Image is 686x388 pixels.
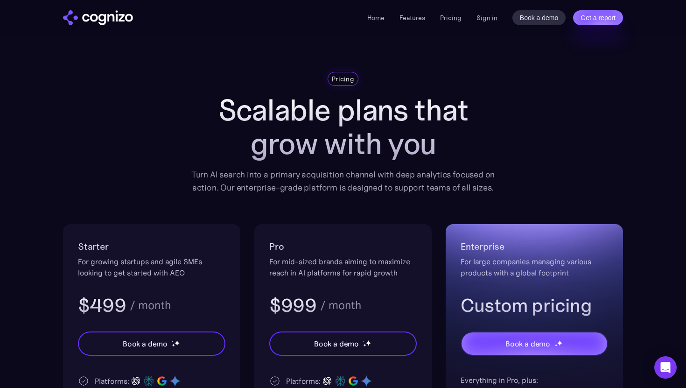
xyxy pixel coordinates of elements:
div: / month [130,300,171,311]
div: Turn AI search into a primary acquisition channel with deep analytics focused on action. Our ente... [184,168,502,194]
img: star [554,344,558,347]
div: Platforms: [95,375,129,387]
div: For large companies managing various products with a global footprint [461,256,608,278]
div: Book a demo [505,338,550,349]
a: Book a demostarstarstar [461,332,608,356]
a: Sign in [476,12,497,23]
img: cognizo logo [63,10,133,25]
a: Features [399,14,425,22]
div: Pricing [332,74,354,84]
img: star [365,340,371,346]
a: Book a demostarstarstar [269,332,417,356]
a: Book a demostarstarstar [78,332,225,356]
a: Book a demo [512,10,566,25]
div: Platforms: [286,375,321,387]
h3: $499 [78,293,126,317]
img: star [363,344,366,347]
h3: $999 [269,293,316,317]
h2: Starter [78,239,225,254]
img: star [554,340,556,342]
a: Get a report [573,10,623,25]
h2: Enterprise [461,239,608,254]
a: home [63,10,133,25]
img: star [174,340,180,346]
a: Pricing [440,14,462,22]
div: Book a demo [314,338,359,349]
h2: Pro [269,239,417,254]
h3: Custom pricing [461,293,608,317]
img: star [172,344,175,347]
h1: Scalable plans that grow with you [184,93,502,161]
img: star [363,340,364,342]
div: For mid-sized brands aiming to maximize reach in AI platforms for rapid growth [269,256,417,278]
a: Home [367,14,385,22]
div: Everything in Pro, plus: [461,374,608,386]
div: / month [320,300,361,311]
img: star [557,340,563,346]
div: For growing startups and agile SMEs looking to get started with AEO [78,256,225,278]
div: Open Intercom Messenger [654,356,677,379]
img: star [172,340,173,342]
div: Book a demo [123,338,168,349]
